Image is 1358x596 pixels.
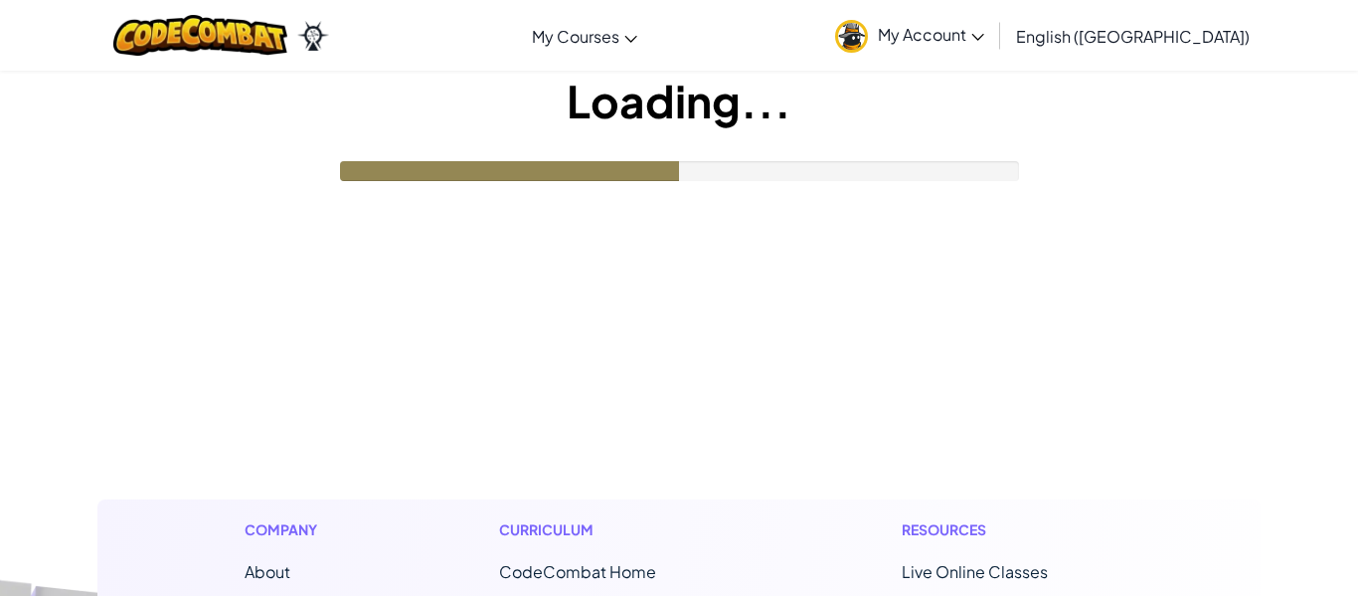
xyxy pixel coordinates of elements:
span: English ([GEOGRAPHIC_DATA]) [1016,26,1250,47]
span: CodeCombat Home [499,561,656,582]
span: My Account [878,24,984,45]
span: My Courses [532,26,619,47]
img: CodeCombat logo [113,15,287,56]
a: Live Online Classes [902,561,1048,582]
h1: Curriculum [499,519,740,540]
img: Ozaria [297,21,329,51]
a: About [245,561,290,582]
img: avatar [835,20,868,53]
h1: Resources [902,519,1113,540]
a: My Account [825,4,994,67]
h1: Company [245,519,337,540]
a: My Courses [522,9,647,63]
a: English ([GEOGRAPHIC_DATA]) [1006,9,1260,63]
